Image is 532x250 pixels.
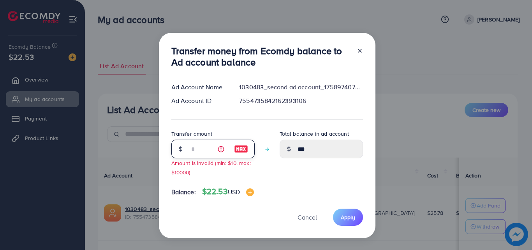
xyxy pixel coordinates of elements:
[202,187,254,197] h4: $22.53
[298,213,317,222] span: Cancel
[234,144,248,154] img: image
[233,83,369,92] div: 1030483_second ad account_1758974072967
[171,45,351,68] h3: Transfer money from Ecomdy balance to Ad account balance
[171,159,251,176] small: Amount is invalid (min: $10, max: $10000)
[341,213,355,221] span: Apply
[288,209,327,225] button: Cancel
[246,188,254,196] img: image
[280,130,349,138] label: Total balance in ad account
[165,96,233,105] div: Ad Account ID
[228,188,240,196] span: USD
[333,209,363,225] button: Apply
[171,130,212,138] label: Transfer amount
[165,83,233,92] div: Ad Account Name
[171,188,196,197] span: Balance:
[233,96,369,105] div: 7554735842162393106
